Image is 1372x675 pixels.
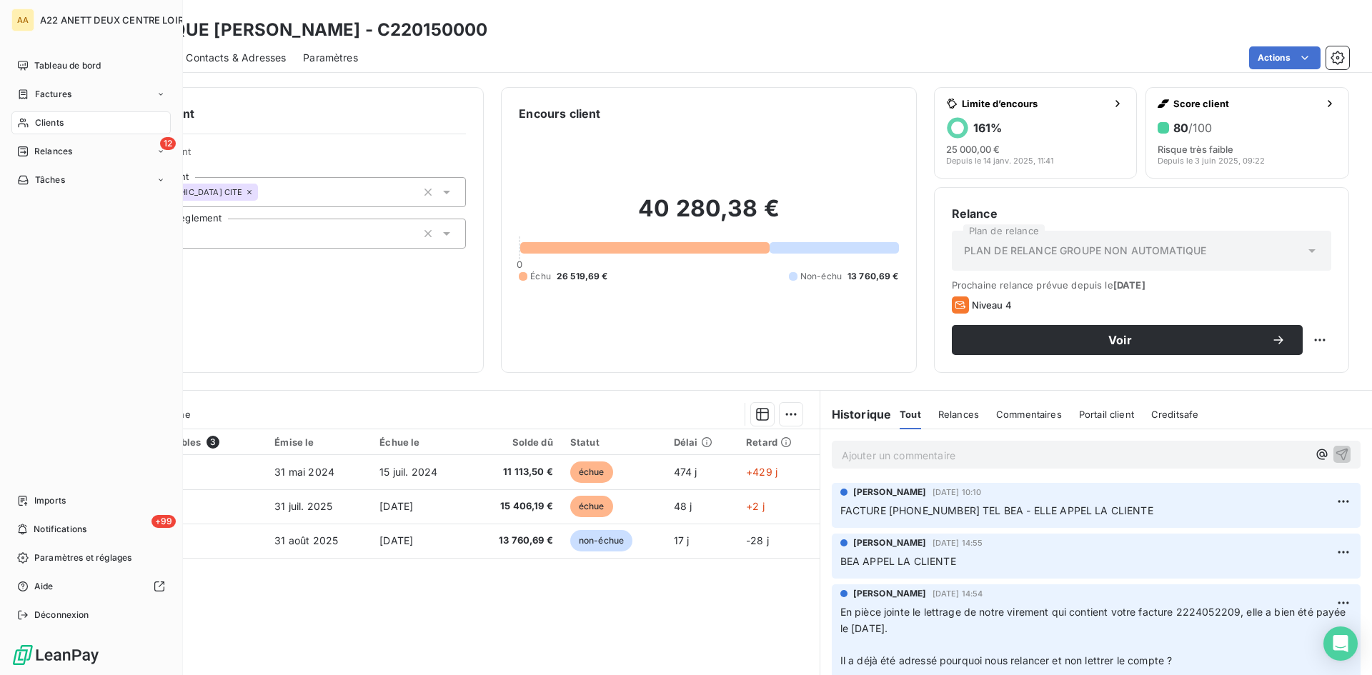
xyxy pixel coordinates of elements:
span: 15 juil. 2024 [379,466,437,478]
span: Depuis le 3 juin 2025, 09:22 [1158,156,1265,165]
div: Échue le [379,436,460,448]
span: Contacts & Adresses [186,51,286,65]
span: 474 j [674,466,697,478]
span: Portail client [1079,409,1134,420]
span: Prochaine relance prévue depuis le [952,279,1331,291]
span: Factures [35,88,71,101]
span: 17 j [674,534,690,546]
div: Émise le [274,436,362,448]
div: Pièces comptables [112,436,258,449]
span: [PERSON_NAME] [853,486,927,499]
input: Ajouter une valeur [258,186,269,199]
span: /100 [1188,121,1212,135]
span: non-échue [570,530,632,551]
span: A22 ANETT DEUX CENTRE LOIRE [40,14,189,26]
span: Score client [1173,98,1318,109]
span: Paramètres [303,51,358,65]
div: Délai [674,436,729,448]
span: [DATE] 14:54 [933,589,983,598]
span: 15 406,19 € [477,499,553,514]
span: échue [570,461,613,483]
span: Relances [34,145,72,158]
span: +429 j [746,466,777,478]
span: Non-échu [800,270,842,283]
span: 25 000,00 € [946,144,1000,155]
span: 3 [207,436,219,449]
span: Aide [34,580,54,593]
span: [DATE] [1113,279,1145,291]
h6: Encours client [519,105,600,122]
div: AA [11,9,34,31]
span: Paramètres et réglages [34,551,131,564]
div: Solde dû [477,436,553,448]
span: 48 j [674,500,692,512]
span: Il a déjà été adressé pourquoi nous relancer et non lettrer le compte ? [840,654,1173,666]
span: BEA APPEL LA CLIENTE [840,555,956,567]
h6: Historique [820,406,892,423]
h6: 161 % [973,121,1002,135]
span: 31 mai 2024 [274,466,334,478]
span: +2 j [746,500,765,512]
h6: Relance [952,205,1331,222]
span: Imports [34,494,66,507]
span: Commentaires [996,409,1062,420]
span: Risque très faible [1158,144,1233,155]
button: Limite d’encours161%25 000,00 €Depuis le 14 janv. 2025, 11:41 [934,87,1138,179]
span: [DATE] [379,534,413,546]
span: Tout [900,409,921,420]
span: En pièce jointe le lettrage de notre virement qui contient votre facture 2224052209, elle a bien ... [840,606,1349,634]
span: Tâches [35,174,65,186]
span: Relances [938,409,979,420]
h2: 40 280,38 € [519,194,898,237]
span: 13 760,69 € [847,270,899,283]
span: Échu [530,270,551,283]
span: PLAN DE RELANCE GROUPE NON AUTOMATIQUE [964,244,1207,258]
span: Notifications [34,523,86,536]
span: [PERSON_NAME] [853,587,927,600]
span: Tableau de bord [34,59,101,72]
span: échue [570,496,613,517]
span: 13 760,69 € [477,534,553,548]
span: [DEMOGRAPHIC_DATA] CITE [131,188,242,196]
button: Actions [1249,46,1321,69]
div: Statut [570,436,657,448]
span: 12 [160,137,176,150]
span: Déconnexion [34,609,89,621]
h3: CLINIQUE [PERSON_NAME] - C220150000 [126,17,487,43]
span: Clients [35,116,64,129]
span: -28 j [746,534,769,546]
span: 11 113,50 € [477,465,553,479]
span: Voir [969,334,1271,346]
span: Propriétés Client [115,146,466,166]
img: Logo LeanPay [11,644,100,666]
div: Retard [746,436,811,448]
span: [PERSON_NAME] [853,536,927,549]
span: [DATE] 10:10 [933,488,982,496]
button: Voir [952,325,1303,355]
span: 26 519,69 € [557,270,608,283]
a: Aide [11,575,171,598]
h6: Informations client [86,105,466,122]
span: Limite d’encours [962,98,1107,109]
span: 31 juil. 2025 [274,500,332,512]
span: Creditsafe [1151,409,1199,420]
span: [DATE] [379,500,413,512]
div: Open Intercom Messenger [1323,626,1358,661]
span: 31 août 2025 [274,534,338,546]
button: Score client80/100Risque très faibleDepuis le 3 juin 2025, 09:22 [1145,87,1349,179]
span: Niveau 4 [972,299,1012,311]
span: +99 [151,515,176,528]
span: FACTURE [PHONE_NUMBER] TEL BEA - ELLE APPEL LA CLIENTE [840,504,1153,516]
span: 0 [517,259,522,270]
span: [DATE] 14:55 [933,539,983,547]
h6: 80 [1173,121,1212,135]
